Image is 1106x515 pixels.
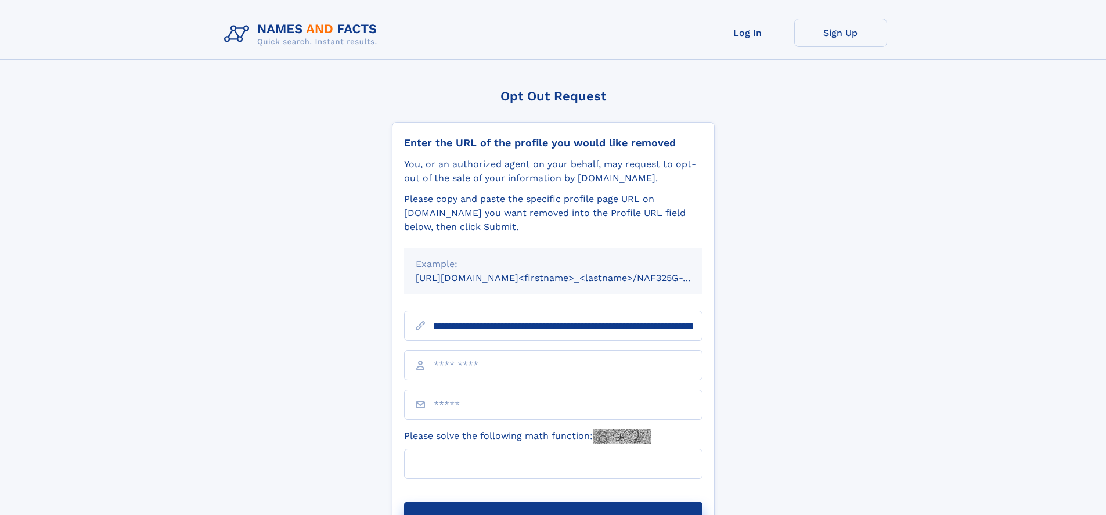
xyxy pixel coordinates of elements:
[404,429,651,444] label: Please solve the following math function:
[404,157,702,185] div: You, or an authorized agent on your behalf, may request to opt-out of the sale of your informatio...
[416,272,725,283] small: [URL][DOMAIN_NAME]<firstname>_<lastname>/NAF325G-xxxxxxxx
[794,19,887,47] a: Sign Up
[416,257,691,271] div: Example:
[404,136,702,149] div: Enter the URL of the profile you would like removed
[392,89,715,103] div: Opt Out Request
[219,19,387,50] img: Logo Names and Facts
[701,19,794,47] a: Log In
[404,192,702,234] div: Please copy and paste the specific profile page URL on [DOMAIN_NAME] you want removed into the Pr...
